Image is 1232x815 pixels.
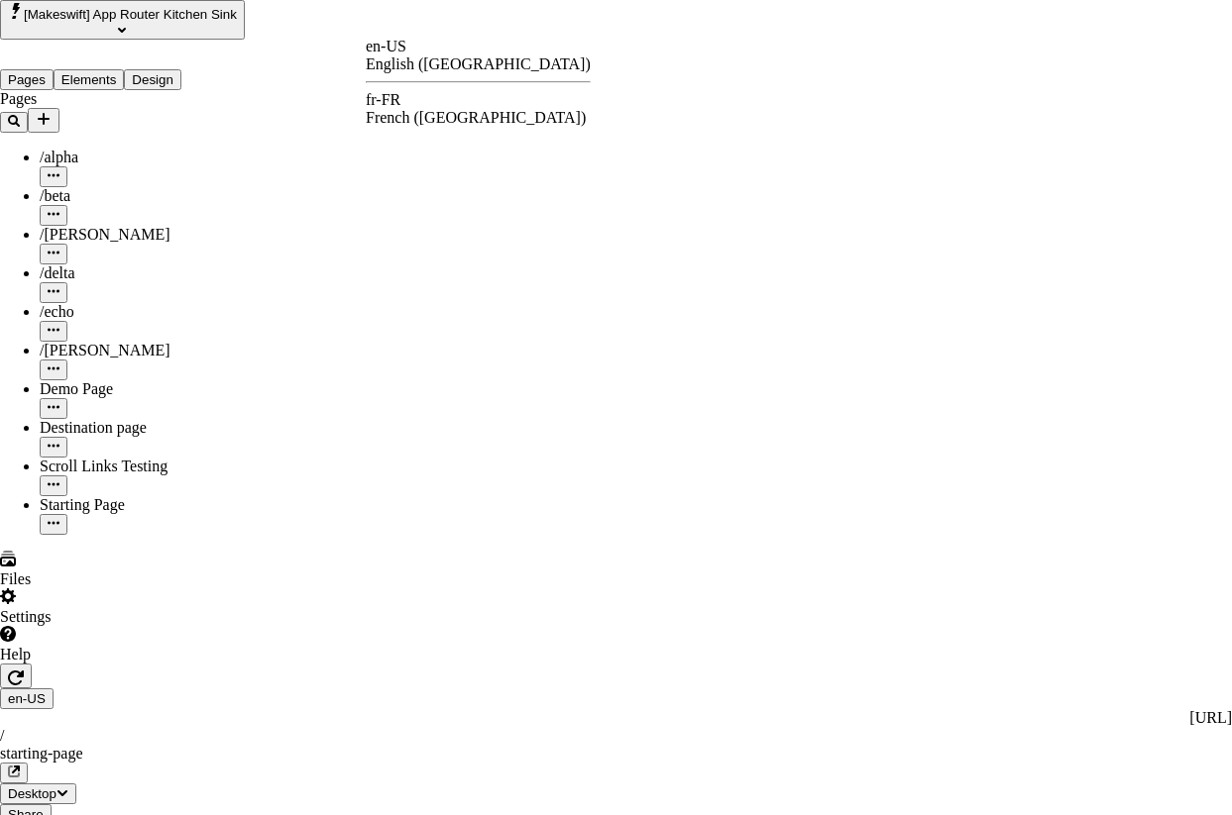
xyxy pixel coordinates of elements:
[366,55,591,73] div: English ([GEOGRAPHIC_DATA])
[366,109,591,127] div: French ([GEOGRAPHIC_DATA])
[366,91,591,109] div: fr-FR
[366,38,591,127] div: Open locale picker
[366,38,591,55] div: en-US
[8,16,289,34] p: Cookie Test Route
